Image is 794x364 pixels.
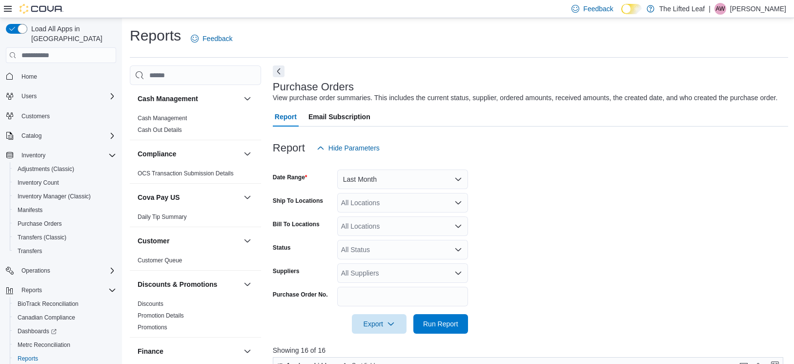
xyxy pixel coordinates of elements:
h3: Purchase Orders [273,81,354,93]
button: Cash Management [242,93,253,105]
a: Customer Queue [138,257,182,264]
button: Reports [18,284,46,296]
span: Customers [18,110,116,122]
button: Cova Pay US [138,193,240,202]
button: Next [273,65,285,77]
div: Customer [130,255,261,270]
span: Metrc Reconciliation [14,339,116,351]
h3: Cova Pay US [138,193,180,202]
button: Inventory Manager (Classic) [10,190,120,203]
div: Discounts & Promotions [130,298,261,337]
button: Open list of options [454,199,462,207]
span: Adjustments (Classic) [18,165,74,173]
span: Transfers [14,245,116,257]
img: Cova [20,4,63,14]
button: Inventory [2,149,120,162]
h3: Cash Management [138,94,198,104]
span: Canadian Compliance [18,314,75,321]
a: Dashboards [14,325,61,337]
button: Operations [2,264,120,278]
span: Transfers (Classic) [18,234,66,241]
a: Feedback [187,29,236,48]
label: Date Range [273,173,307,181]
span: Feedback [583,4,613,14]
h3: Discounts & Promotions [138,279,217,289]
span: Reports [18,284,116,296]
span: Customers [21,112,50,120]
button: Open list of options [454,269,462,277]
span: Inventory Count [14,177,116,189]
span: Promotions [138,323,167,331]
h3: Compliance [138,149,176,159]
span: Manifests [18,206,42,214]
a: Canadian Compliance [14,312,79,323]
span: Cash Management [138,114,187,122]
span: Dashboards [18,327,57,335]
p: The Lifted Leaf [659,3,705,15]
button: Run Report [413,314,468,334]
button: Discounts & Promotions [242,278,253,290]
a: Purchase Orders [14,218,66,230]
div: Ashante Wright [714,3,726,15]
a: OCS Transaction Submission Details [138,170,234,177]
a: Transfers [14,245,46,257]
button: Discounts & Promotions [138,279,240,289]
span: Inventory [21,151,45,159]
button: Open list of options [454,246,462,254]
button: Operations [18,265,54,277]
span: Inventory Manager (Classic) [14,191,116,202]
button: Inventory Count [10,176,120,190]
label: Ship To Locations [273,197,323,205]
span: Purchase Orders [18,220,62,228]
button: Hide Parameters [313,138,384,158]
a: Promotion Details [138,312,184,319]
span: Email Subscription [308,107,370,127]
div: View purchase order summaries. This includes the current status, supplier, ordered amounts, recei... [273,93,778,103]
a: Cash Management [138,115,187,122]
input: Dark Mode [621,4,642,14]
span: Users [21,92,37,100]
div: Cova Pay US [130,211,261,227]
a: Transfers (Classic) [14,232,70,243]
p: Showing 16 of 16 [273,345,789,355]
label: Purchase Order No. [273,291,328,299]
a: Inventory Manager (Classic) [14,191,95,202]
span: Operations [18,265,116,277]
p: | [709,3,711,15]
span: Daily Tip Summary [138,213,187,221]
button: Cova Pay US [242,192,253,203]
button: Customer [138,236,240,246]
span: Customer Queue [138,257,182,264]
a: Metrc Reconciliation [14,339,74,351]
span: Hide Parameters [328,143,380,153]
span: OCS Transaction Submission Details [138,170,234,177]
a: Inventory Count [14,177,63,189]
button: Canadian Compliance [10,311,120,324]
span: Purchase Orders [14,218,116,230]
button: Users [18,90,41,102]
span: Reports [21,286,42,294]
a: Manifests [14,204,46,216]
span: Catalog [21,132,41,140]
span: Reports [18,355,38,363]
a: Cash Out Details [138,127,182,133]
span: Export [358,314,401,334]
button: Reports [2,283,120,297]
label: Status [273,244,291,252]
button: Compliance [242,148,253,160]
label: Suppliers [273,267,300,275]
button: Transfers (Classic) [10,231,120,244]
button: Transfers [10,244,120,258]
button: Adjustments (Classic) [10,162,120,176]
a: Adjustments (Classic) [14,163,78,175]
label: Bill To Locations [273,220,320,228]
span: Run Report [423,319,458,329]
button: Catalog [2,129,120,143]
h3: Report [273,142,305,154]
span: Report [275,107,297,127]
span: Inventory [18,150,116,161]
span: BioTrack Reconciliation [14,298,116,310]
a: Dashboards [10,324,120,338]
